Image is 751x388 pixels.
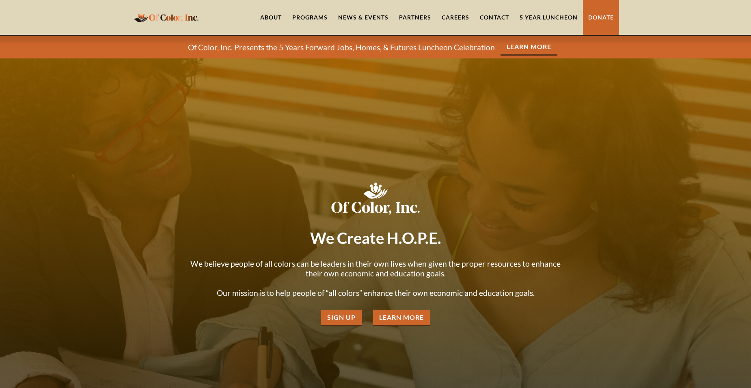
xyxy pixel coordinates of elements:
[501,39,557,56] a: Learn More
[373,310,430,326] a: Learn More
[132,8,201,27] a: home
[292,13,328,22] div: Programs
[185,259,566,298] p: We believe people of all colors can be leaders in their own lives when given the proper resources...
[321,310,362,326] a: Sign Up
[310,228,441,247] strong: We Create H.O.P.E.
[188,43,495,52] p: Of Color, Inc. Presents the 5 Years Forward Jobs, Homes, & Futures Luncheon Celebration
